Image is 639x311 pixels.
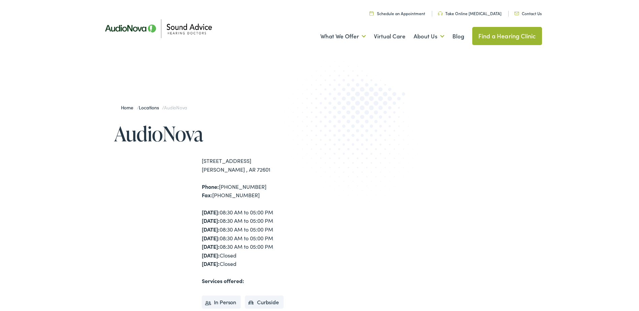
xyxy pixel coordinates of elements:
[370,11,374,15] img: Calendar icon in a unique green color, symbolizing scheduling or date-related features.
[114,123,320,145] h1: AudioNova
[121,104,137,111] a: Home
[202,182,320,200] div: [PHONE_NUMBER] [PHONE_NUMBER]
[139,104,162,111] a: Locations
[202,234,220,242] strong: [DATE]:
[121,104,187,111] span: / /
[438,10,502,16] a: Take Online [MEDICAL_DATA]
[202,208,320,268] div: 08:30 AM to 05:00 PM 08:30 AM to 05:00 PM 08:30 AM to 05:00 PM 08:30 AM to 05:00 PM 08:30 AM to 0...
[164,104,187,111] span: AudioNova
[202,277,244,284] strong: Services offered:
[472,27,542,45] a: Find a Hearing Clinic
[202,296,241,309] li: In Person
[202,208,220,216] strong: [DATE]:
[438,11,443,15] img: Headphone icon in a unique green color, suggesting audio-related services or features.
[202,260,220,267] strong: [DATE]:
[370,10,425,16] a: Schedule an Appointment
[245,296,284,309] li: Curbside
[414,24,444,49] a: About Us
[514,10,542,16] a: Contact Us
[202,217,220,224] strong: [DATE]:
[202,191,212,199] strong: Fax:
[202,243,220,250] strong: [DATE]:
[374,24,406,49] a: Virtual Care
[202,251,220,259] strong: [DATE]:
[452,24,464,49] a: Blog
[202,157,320,174] div: [STREET_ADDRESS] [PERSON_NAME] , AR 72601
[514,12,519,15] img: Icon representing mail communication in a unique green color, indicative of contact or communicat...
[320,24,366,49] a: What We Offer
[202,183,219,190] strong: Phone:
[202,226,220,233] strong: [DATE]:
